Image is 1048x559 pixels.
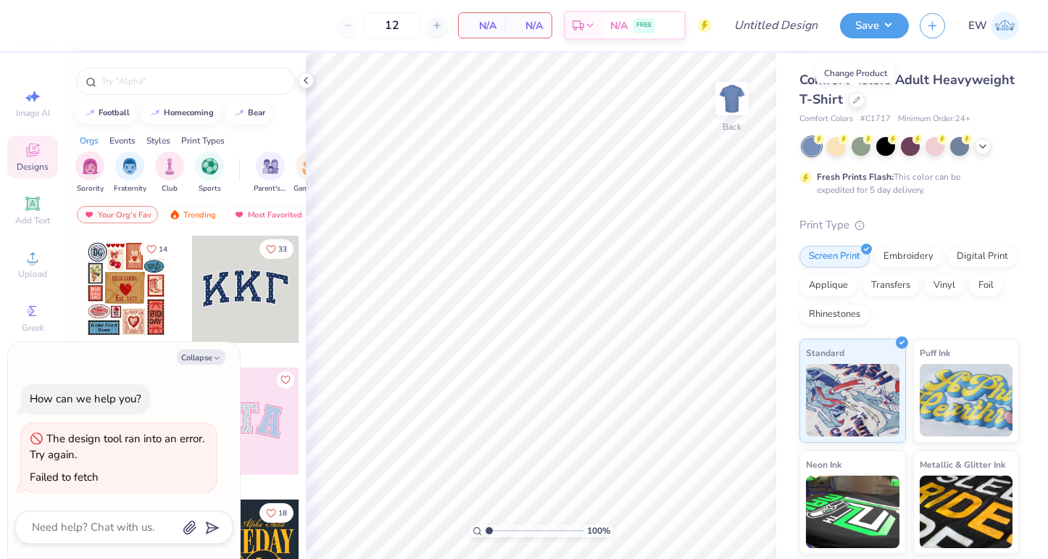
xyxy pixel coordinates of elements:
span: # C1717 [860,113,891,125]
span: Neon Ink [806,457,841,472]
button: Save [840,13,909,38]
span: Parent's Weekend [254,183,287,194]
div: Styles [146,134,170,147]
div: filter for Club [155,152,184,194]
button: football [76,102,136,124]
button: filter button [294,152,327,194]
img: trend_line.gif [233,109,245,117]
span: Fraternity [114,183,146,194]
span: Sports [199,183,221,194]
span: N/A [610,18,628,33]
div: Back [723,120,741,133]
span: 14 [159,246,167,253]
img: trend_line.gif [149,109,161,117]
div: filter for Sorority [75,152,104,194]
span: Puff Ink [920,345,950,360]
div: Vinyl [924,275,965,297]
span: FREE [636,20,652,30]
div: This color can be expedited for 5 day delivery. [817,170,995,196]
div: Transfers [862,275,920,297]
img: Sorority Image [82,158,99,175]
div: Print Type [799,217,1019,233]
img: trend_line.gif [84,109,96,117]
span: 100 % [587,524,610,537]
div: filter for Game Day [294,152,327,194]
button: Like [259,239,294,259]
div: Digital Print [947,246,1018,268]
img: Game Day Image [302,158,319,175]
span: 18 [278,510,287,517]
button: Like [140,239,174,259]
span: Upload [18,268,47,280]
div: Screen Print [799,246,870,268]
img: Puff Ink [920,364,1013,436]
div: How can we help you? [30,392,141,406]
div: filter for Parent's Weekend [254,152,287,194]
div: Applique [799,275,857,297]
span: N/A [514,18,543,33]
input: – – [364,12,420,38]
a: EW [968,12,1019,40]
div: Your Org's Fav [77,206,158,223]
div: Rhinestones [799,304,870,326]
span: Greek [22,322,44,334]
img: Standard [806,364,899,436]
div: Print Types [181,134,225,147]
div: Foil [969,275,1003,297]
div: filter for Fraternity [114,152,146,194]
div: homecoming [164,109,214,117]
span: Sorority [77,183,104,194]
img: most_fav.gif [233,210,245,220]
span: Club [162,183,178,194]
img: Metallic & Glitter Ink [920,476,1013,548]
img: Club Image [162,158,178,175]
img: Parent's Weekend Image [262,158,279,175]
button: filter button [195,152,224,194]
img: Back [718,84,747,113]
span: Standard [806,345,844,360]
img: Fraternity Image [122,158,138,175]
button: filter button [75,152,104,194]
button: filter button [254,152,287,194]
div: Trending [162,206,223,223]
div: Most Favorited [227,206,309,223]
img: most_fav.gif [83,210,95,220]
div: Events [109,134,136,147]
div: Failed to fetch [30,470,99,484]
img: Neon Ink [806,476,899,548]
div: The design tool ran into an error. Try again. [30,431,204,463]
input: Untitled Design [723,11,829,40]
span: N/A [467,18,496,33]
button: filter button [155,152,184,194]
div: Orgs [80,134,99,147]
span: Comfort Colors [799,113,853,125]
span: Add Text [15,215,50,226]
button: filter button [114,152,146,194]
button: bear [225,102,272,124]
img: Sports Image [201,158,218,175]
img: trending.gif [169,210,180,220]
span: EW [968,17,987,34]
span: 33 [278,246,287,253]
button: Like [259,503,294,523]
span: Minimum Order: 24 + [898,113,970,125]
button: homecoming [141,102,220,124]
span: Comfort Colors Adult Heavyweight T-Shirt [799,71,1015,108]
button: Collapse [177,349,225,365]
div: football [99,109,130,117]
div: filter for Sports [195,152,224,194]
button: Like [277,371,294,389]
span: Designs [17,161,49,173]
span: Game Day [294,183,327,194]
strong: Fresh Prints Flash: [817,171,894,183]
span: Metallic & Glitter Ink [920,457,1005,472]
div: bear [248,109,265,117]
div: Change Product [816,63,895,83]
span: Image AI [16,107,50,119]
input: Try "Alpha" [100,74,286,88]
img: Emma Webster [991,12,1019,40]
div: Embroidery [874,246,943,268]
